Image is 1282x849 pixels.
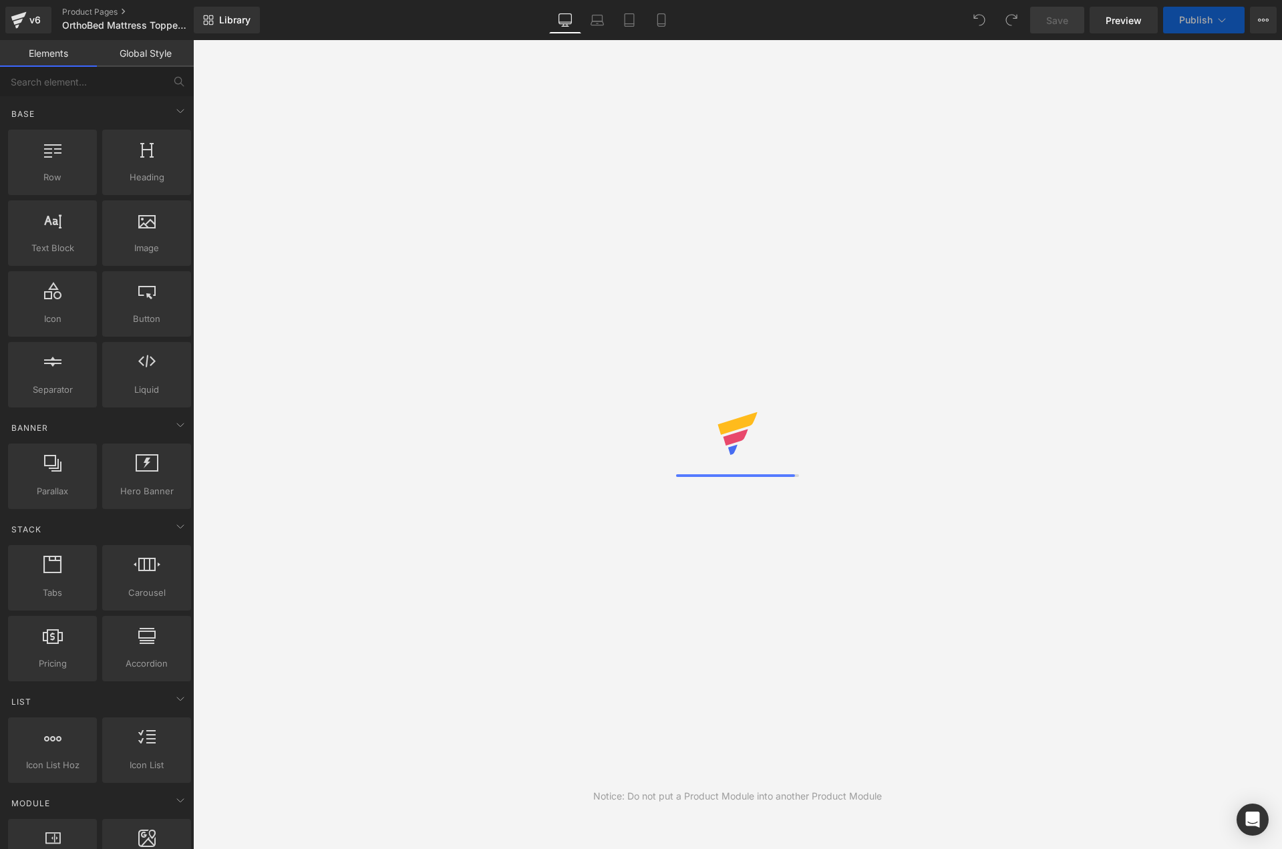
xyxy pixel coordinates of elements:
span: Tabs [12,586,93,600]
span: Accordion [106,657,187,671]
span: Base [10,108,36,120]
span: Liquid [106,383,187,397]
a: New Library [194,7,260,33]
div: v6 [27,11,43,29]
a: Product Pages [62,7,213,17]
a: Desktop [549,7,581,33]
button: Undo [966,7,993,33]
a: v6 [5,7,51,33]
button: More [1250,7,1277,33]
span: Icon List [106,758,187,772]
span: Library [219,14,251,26]
span: List [10,695,33,708]
button: Redo [998,7,1025,33]
span: Preview [1106,13,1142,27]
span: Banner [10,421,49,434]
span: Module [10,797,51,810]
span: Carousel [106,586,187,600]
span: OrthoBed Mattress Topper t4 [62,20,188,31]
span: Publish [1179,15,1213,25]
span: Stack [10,523,43,536]
span: Button [106,312,187,326]
a: Mobile [645,7,677,33]
span: Save [1046,13,1068,27]
div: Open Intercom Messenger [1237,804,1269,836]
span: Separator [12,383,93,397]
a: Tablet [613,7,645,33]
span: Pricing [12,657,93,671]
span: Heading [106,170,187,184]
a: Global Style [97,40,194,67]
span: Hero Banner [106,484,187,498]
a: Laptop [581,7,613,33]
div: Notice: Do not put a Product Module into another Product Module [593,789,882,804]
span: Icon [12,312,93,326]
span: Parallax [12,484,93,498]
span: Icon List Hoz [12,758,93,772]
a: Preview [1090,7,1158,33]
span: Image [106,241,187,255]
span: Text Block [12,241,93,255]
span: Row [12,170,93,184]
button: Publish [1163,7,1245,33]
